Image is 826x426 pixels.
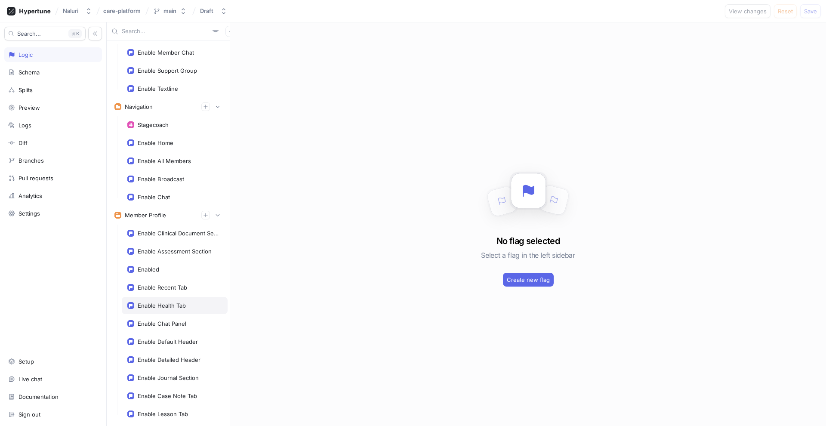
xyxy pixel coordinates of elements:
div: Schema [18,69,40,76]
span: care-platform [103,8,141,14]
div: Enable All Members [138,157,191,164]
div: Enable Recent Tab [138,284,187,291]
button: Search...K [4,27,86,40]
div: Sign out [18,411,40,418]
div: Enable Assessment Section [138,248,212,255]
button: Save [800,4,821,18]
button: Naluri [59,4,96,18]
div: Pull requests [18,175,53,182]
div: Member Profile [125,212,166,219]
button: Reset [774,4,797,18]
a: Documentation [4,389,102,404]
div: Diff [18,139,28,146]
button: Create new flag [503,273,554,287]
span: Reset [778,9,793,14]
div: Logs [18,122,31,129]
h3: No flag selected [496,235,560,247]
div: Preview [18,104,40,111]
div: Navigation [125,103,153,110]
div: Enable Journal Section [138,374,199,381]
div: main [163,7,176,15]
div: Naluri [63,7,78,15]
div: Analytics [18,192,42,199]
div: Enabled [138,266,159,273]
div: K [68,29,82,38]
div: Enable Broadcast [138,176,184,182]
div: Setup [18,358,34,365]
div: Enable Detailed Header [138,356,200,363]
h5: Select a flag in the left sidebar [481,247,575,263]
div: Enable Textline [138,85,178,92]
div: Enable Support Group [138,67,197,74]
div: Enable Clinical Document Section [138,230,219,237]
div: Live chat [18,376,42,383]
div: Enable Chat Panel [138,320,186,327]
button: View changes [725,4,771,18]
span: Save [804,9,817,14]
div: Enable Member Chat [138,49,194,56]
div: Enable Chat [138,194,170,201]
div: Documentation [18,393,59,400]
div: Enable Health Tab [138,302,186,309]
span: Search... [17,31,41,36]
div: Settings [18,210,40,217]
div: Splits [18,86,33,93]
span: View changes [729,9,767,14]
input: Search... [122,27,209,36]
button: Draft [197,4,231,18]
div: Draft [200,7,213,15]
div: Stagecoach [138,121,169,128]
div: Enable Lesson Tab [138,411,188,417]
div: Enable Default Header [138,338,198,345]
span: Create new flag [507,277,550,282]
div: Logic [18,51,33,58]
button: main [150,4,190,18]
div: Branches [18,157,44,164]
div: Enable Home [138,139,173,146]
div: Enable Case Note Tab [138,392,197,399]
